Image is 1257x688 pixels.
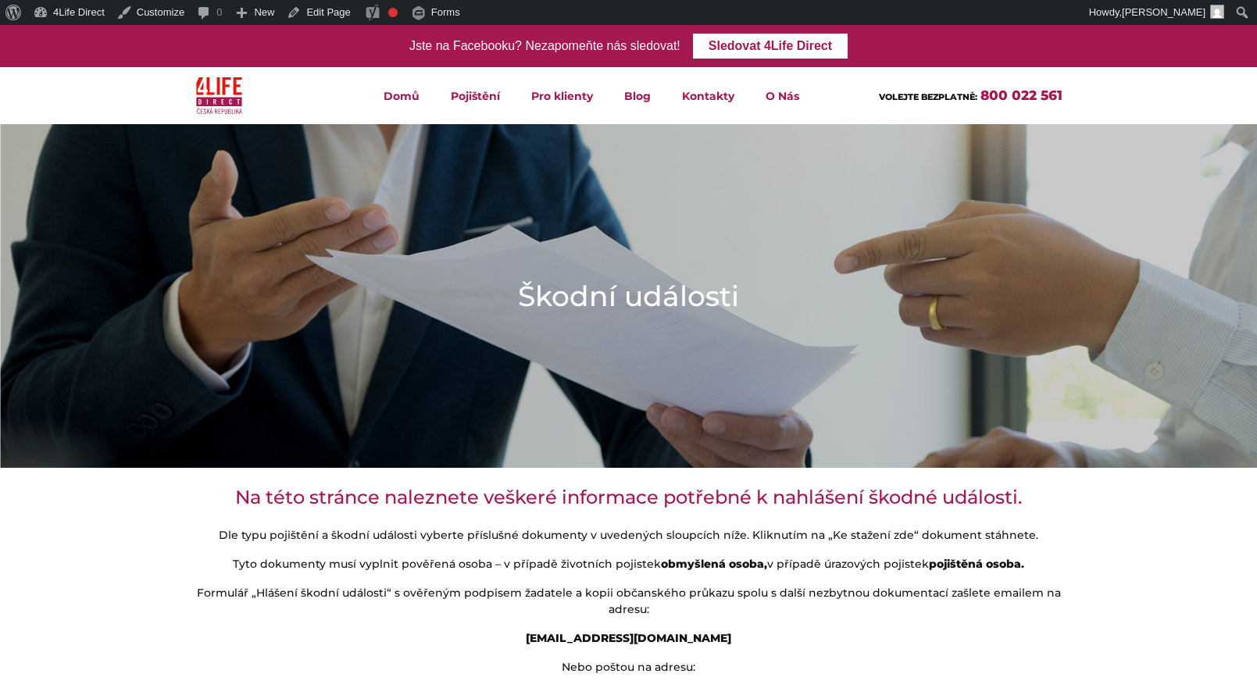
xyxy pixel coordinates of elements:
[526,631,731,645] strong: [EMAIL_ADDRESS][DOMAIN_NAME]
[518,276,739,315] h1: Škodní události
[196,73,243,118] img: 4Life Direct Česká republika logo
[661,557,767,571] strong: obmyšlená osoba,
[368,67,435,124] a: Domů
[879,91,977,102] span: VOLEJTE BEZPLATNĚ:
[693,34,848,59] a: Sledovat 4Life Direct
[195,527,1062,544] p: Dle typu pojištění a škodní události vyberte příslušné dokumenty v uvedených sloupcích níže. Klik...
[388,8,398,17] div: Focus keyphrase not set
[980,87,1062,103] a: 800 022 561
[195,659,1062,676] p: Nebo poštou na adresu:
[195,487,1062,508] h3: Na této stránce naleznete veškeré informace potřebné k nahlášení škodné události.
[609,67,666,124] a: Blog
[409,35,680,58] div: Jste na Facebooku? Nezapomeňte nás sledovat!
[1122,6,1205,18] span: [PERSON_NAME]
[195,585,1062,618] p: Formulář „Hlášení škodní události“ s ověřeným podpisem žadatele a kopii občanského průkazu spolu ...
[195,556,1062,572] p: Tyto dokumenty musí vyplnit pověřená osoba – v případě životních pojistek v případě úrazových poj...
[929,557,1024,571] strong: pojištěná osoba.
[666,67,750,124] a: Kontakty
